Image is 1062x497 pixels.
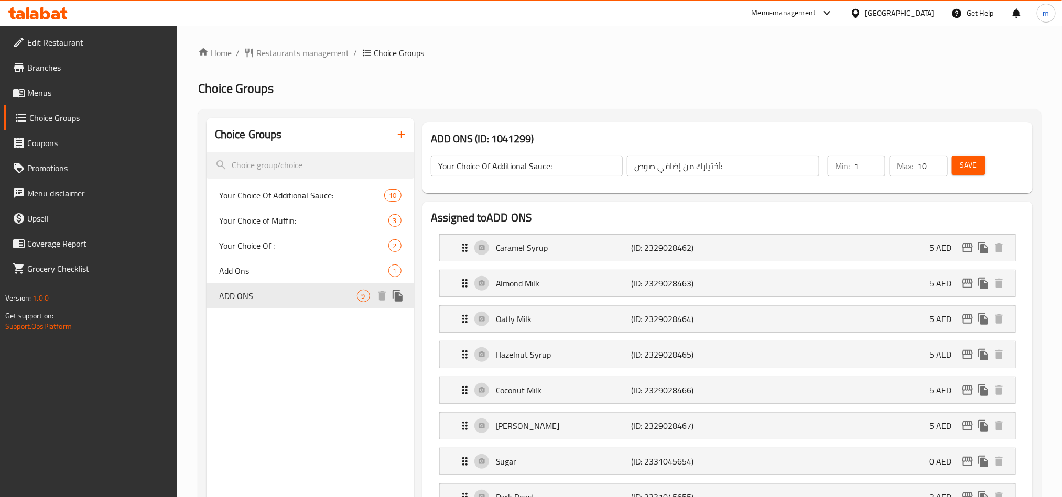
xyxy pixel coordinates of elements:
span: Promotions [27,162,169,174]
p: Hazelnut Syrup [496,348,631,361]
p: 5 AED [929,313,960,325]
a: Edit Restaurant [4,30,177,55]
div: ADD ONS9deleteduplicate [207,283,414,308]
span: 9 [357,291,370,301]
span: Upsell [27,212,169,225]
div: Your Choice Of :2 [207,233,414,258]
div: Expand [440,413,1015,439]
button: duplicate [976,275,991,291]
p: Max: [897,160,913,172]
input: search [207,152,414,179]
a: Upsell [4,206,177,231]
button: Save [952,156,985,175]
span: 1.0.0 [32,291,49,305]
span: Save [960,159,977,172]
p: (ID: 2329028464) [631,313,721,325]
li: Expand [431,444,1024,479]
a: Coverage Report [4,231,177,256]
p: (ID: 2329028466) [631,384,721,396]
p: 5 AED [929,384,960,396]
span: 2 [389,241,401,251]
button: duplicate [976,347,991,362]
span: ADD ONS [219,290,357,302]
button: delete [991,275,1007,291]
span: Choice Groups [374,47,425,59]
span: 3 [389,216,401,226]
div: Menu-management [752,7,816,19]
a: Menus [4,80,177,105]
span: Choice Groups [29,112,169,124]
div: Expand [440,270,1015,296]
p: Almond Milk [496,277,631,290]
p: 5 AED [929,348,960,361]
span: 10 [385,191,400,201]
p: (ID: 2331045654) [631,455,721,468]
div: Expand [440,235,1015,261]
a: Support.OpsPlatform [5,319,72,333]
button: edit [960,275,976,291]
button: duplicate [390,288,406,304]
a: Menu disclaimer [4,181,177,206]
button: delete [374,288,390,304]
div: Expand [440,306,1015,332]
span: Coupons [27,137,169,149]
a: Home [198,47,232,59]
button: delete [991,382,1007,398]
p: 0 AED [929,455,960,468]
a: Grocery Checklist [4,256,177,281]
p: Caramel Syrup [496,241,631,254]
li: Expand [431,230,1024,266]
div: Your Choice of Muffin:3 [207,208,414,233]
span: Version: [5,291,31,305]
div: Choices [388,264,402,277]
h2: Assigned to ADD ONS [431,210,1024,226]
span: Menus [27,86,169,99]
div: Choices [388,239,402,252]
span: Your Choice of Muffin: [219,214,388,227]
span: Edit Restaurant [27,36,169,49]
p: Sugar [496,455,631,468]
button: edit [960,382,976,398]
p: (ID: 2329028467) [631,419,721,432]
a: Coupons [4,130,177,156]
button: delete [991,454,1007,469]
button: edit [960,454,976,469]
span: Branches [27,61,169,74]
nav: breadcrumb [198,47,1041,59]
span: Your Choice Of : [219,239,388,252]
p: Coconut Milk [496,384,631,396]
div: Choices [357,290,370,302]
div: Expand [440,377,1015,403]
button: delete [991,240,1007,256]
span: 1 [389,266,401,276]
p: 5 AED [929,241,960,254]
button: duplicate [976,311,991,327]
li: Expand [431,372,1024,408]
p: [PERSON_NAME] [496,419,631,432]
li: / [354,47,357,59]
p: (ID: 2329028465) [631,348,721,361]
button: duplicate [976,418,991,434]
span: Grocery Checklist [27,262,169,275]
button: delete [991,311,1007,327]
div: Choices [388,214,402,227]
button: delete [991,418,1007,434]
p: (ID: 2329028462) [631,241,721,254]
a: Restaurants management [244,47,350,59]
p: (ID: 2329028463) [631,277,721,290]
span: Get support on: [5,309,53,323]
button: duplicate [976,454,991,469]
button: edit [960,311,976,327]
button: edit [960,347,976,362]
div: Expand [440,341,1015,368]
li: Expand [431,266,1024,301]
div: Expand [440,448,1015,474]
button: duplicate [976,240,991,256]
h3: ADD ONS (ID: 1041299) [431,130,1024,147]
div: Choices [384,189,401,202]
span: Your Choice Of Additional Sauce: [219,189,385,202]
a: Branches [4,55,177,80]
span: Menu disclaimer [27,187,169,200]
li: Expand [431,337,1024,372]
div: Your Choice Of Additional Sauce:10 [207,183,414,208]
